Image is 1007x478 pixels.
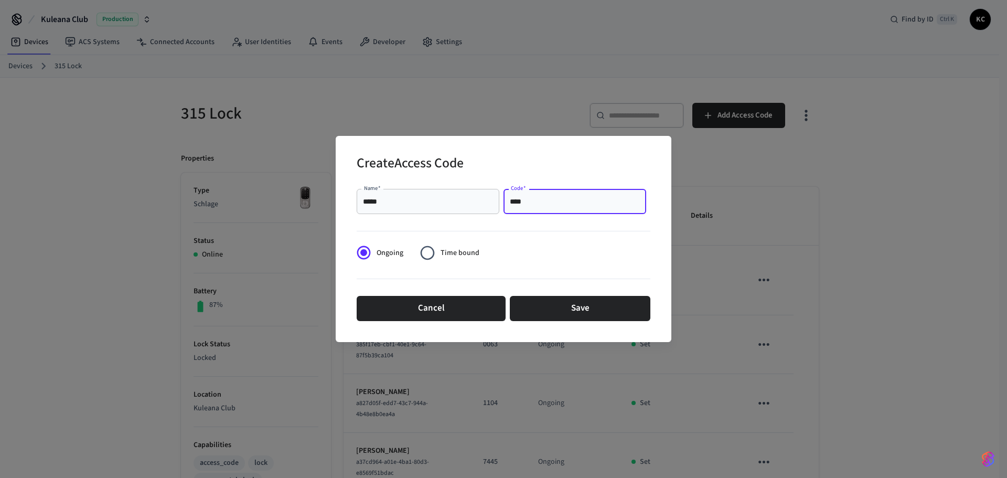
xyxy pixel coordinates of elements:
span: Ongoing [377,248,403,259]
span: Time bound [441,248,479,259]
button: Save [510,296,650,321]
label: Name [364,184,381,192]
img: SeamLogoGradient.69752ec5.svg [982,451,994,468]
label: Code [511,184,526,192]
button: Cancel [357,296,506,321]
h2: Create Access Code [357,148,464,180]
